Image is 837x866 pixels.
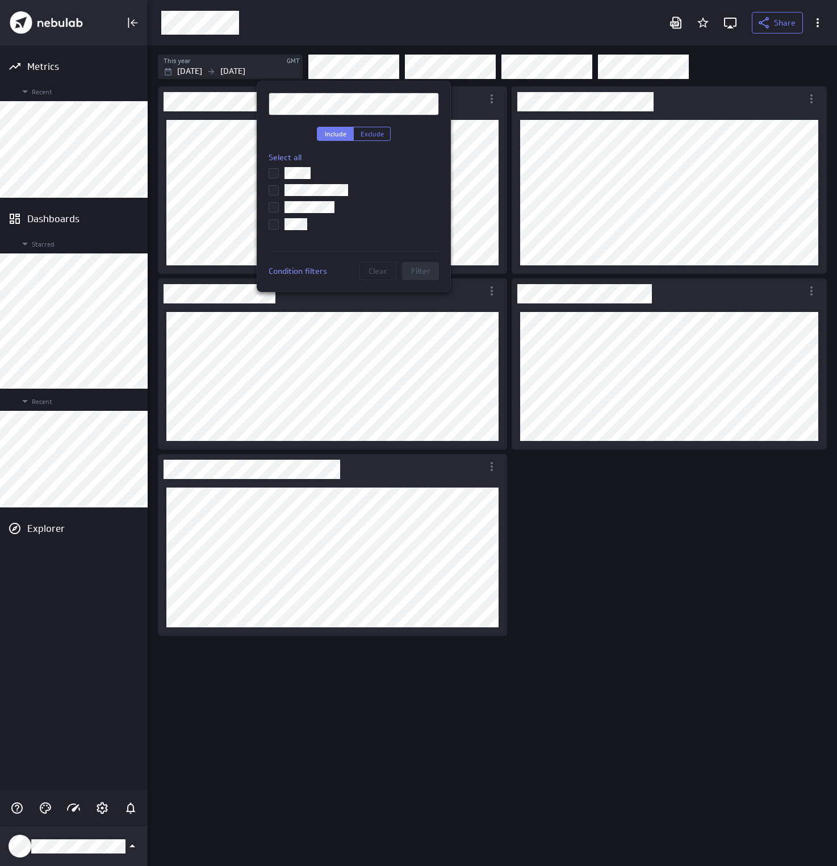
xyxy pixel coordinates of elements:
[411,266,430,276] span: Filter
[369,266,387,276] span: Clear
[361,130,384,138] span: Exclude
[359,262,396,280] button: Clear
[325,130,346,138] span: Include
[402,262,439,280] button: Filter
[269,265,327,277] p: Condition filters
[269,152,302,163] span: Select all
